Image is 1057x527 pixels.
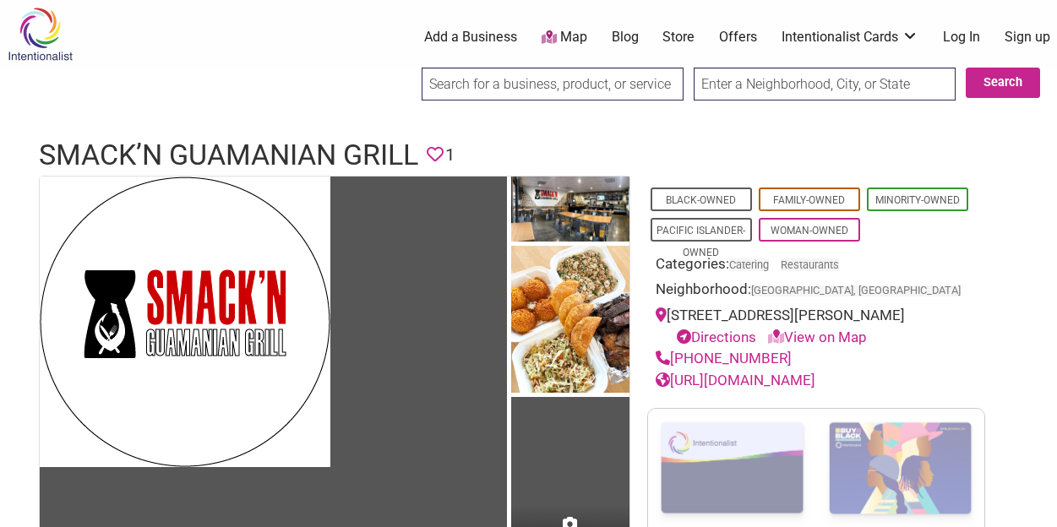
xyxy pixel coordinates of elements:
a: Pacific Islander-Owned [657,225,745,258]
a: Restaurants [781,258,839,271]
a: [PHONE_NUMBER] [656,350,792,367]
a: Catering [729,258,769,271]
div: Neighborhood: [656,279,977,305]
h1: SMACK’N Guamanian Grill [39,135,418,176]
a: Blog [612,28,639,46]
a: Log In [943,28,980,46]
button: Search [966,68,1040,98]
input: Search for a business, product, or service [422,68,684,101]
a: Black-Owned [666,194,736,206]
a: Sign up [1005,28,1050,46]
a: Family-Owned [773,194,845,206]
input: Enter a Neighborhood, City, or State [694,68,956,101]
a: Woman-Owned [771,225,848,236]
a: Map [542,28,587,47]
span: [GEOGRAPHIC_DATA], [GEOGRAPHIC_DATA] [751,285,961,296]
a: Intentionalist Cards [782,28,918,46]
a: View on Map [768,329,867,345]
a: Store [662,28,695,46]
div: Categories: [656,253,977,280]
a: [URL][DOMAIN_NAME] [656,372,815,388]
a: Add a Business [424,28,517,46]
a: Offers [719,28,757,46]
a: Minority-Owned [875,194,960,206]
span: 1 [445,142,455,168]
div: [STREET_ADDRESS][PERSON_NAME] [656,305,977,348]
a: Directions [677,329,756,345]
